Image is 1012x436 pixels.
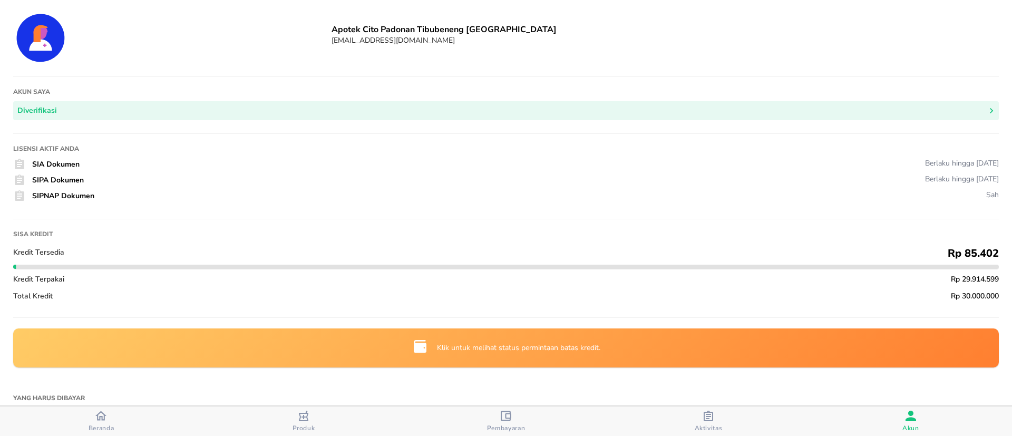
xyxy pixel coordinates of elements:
[951,274,999,284] span: Rp 29.914.599
[925,174,999,184] div: Berlaku hingga [DATE]
[437,343,600,353] p: Klik untuk melihat status permintaan batas kredit.
[13,274,64,284] span: Kredit Terpakai
[925,158,999,168] div: Berlaku hingga [DATE]
[951,291,999,301] span: Rp 30.000.000
[332,24,999,35] h6: Apotek Cito Padonan Tibubeneng [GEOGRAPHIC_DATA]
[487,424,526,432] span: Pembayaran
[13,389,999,408] h1: Yang Harus Dibayar
[13,144,999,153] h1: Lisensi Aktif Anda
[332,35,999,45] h6: [EMAIL_ADDRESS][DOMAIN_NAME]
[405,406,607,436] button: Pembayaran
[607,406,810,436] button: Aktivitas
[695,424,723,432] span: Aktivitas
[13,230,999,238] h1: Sisa kredit
[13,11,68,65] img: Account Details
[948,246,999,260] span: Rp 85.402
[13,101,999,121] button: Diverifikasi
[32,159,80,169] span: SIA Dokumen
[202,406,405,436] button: Produk
[32,191,94,201] span: SIPNAP Dokumen
[13,88,999,96] h1: Akun saya
[89,424,114,432] span: Beranda
[902,424,919,432] span: Akun
[986,190,999,200] div: Sah
[32,175,84,185] span: SIPA Dokumen
[17,104,57,118] div: Diverifikasi
[293,424,315,432] span: Produk
[13,291,53,301] span: Total Kredit
[13,247,64,257] span: Kredit Tersedia
[810,406,1012,436] button: Akun
[412,338,429,355] img: credit-limit-upgrade-request-icon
